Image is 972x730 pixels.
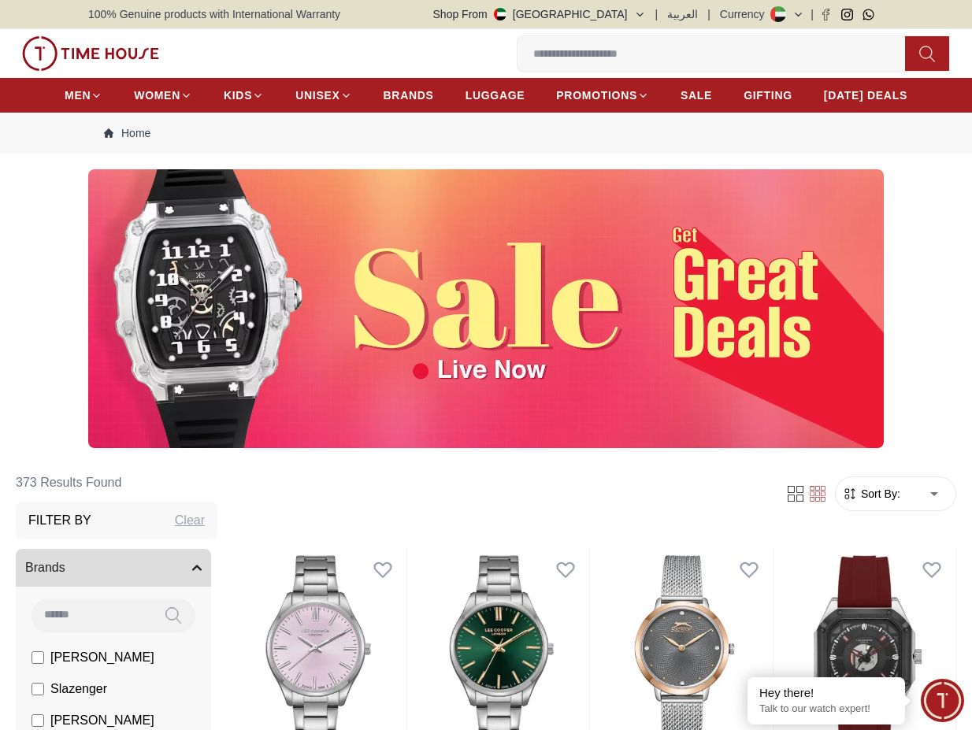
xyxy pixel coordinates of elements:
span: PROMOTIONS [556,87,637,103]
button: Sort By: [842,486,900,502]
span: 100% Genuine products with International Warranty [88,6,340,22]
a: Instagram [841,9,853,20]
div: Hey there! [759,685,893,701]
a: KIDS [224,81,264,109]
span: | [811,6,814,22]
span: Sort By: [858,486,900,502]
span: [PERSON_NAME] [50,711,154,730]
nav: Breadcrumb [88,113,884,154]
input: [PERSON_NAME] [32,714,44,727]
img: ... [88,169,884,448]
a: PROMOTIONS [556,81,649,109]
span: | [707,6,710,22]
span: Slazenger [50,680,107,699]
span: SALE [681,87,712,103]
img: ... [22,36,159,71]
span: WOMEN [134,87,180,103]
input: [PERSON_NAME] [32,651,44,664]
a: WOMEN [134,81,192,109]
button: Brands [16,549,211,587]
button: العربية [667,6,698,22]
span: BRANDS [384,87,434,103]
span: GIFTING [744,87,792,103]
a: BRANDS [384,81,434,109]
div: Clear [175,511,205,530]
h6: 373 Results Found [16,464,217,502]
a: [DATE] DEALS [824,81,907,109]
input: Slazenger [32,683,44,695]
span: LUGGAGE [466,87,525,103]
p: Talk to our watch expert! [759,702,893,716]
span: [DATE] DEALS [824,87,907,103]
div: Chat Widget [921,679,964,722]
a: Whatsapp [863,9,874,20]
a: MEN [65,81,102,109]
button: Shop From[GEOGRAPHIC_DATA] [433,6,646,22]
a: Facebook [820,9,832,20]
div: Currency [720,6,771,22]
img: United Arab Emirates [494,8,506,20]
span: UNISEX [295,87,339,103]
h3: Filter By [28,511,91,530]
span: [PERSON_NAME] [50,648,154,667]
a: GIFTING [744,81,792,109]
span: MEN [65,87,91,103]
span: | [655,6,659,22]
a: Home [104,125,150,141]
span: Brands [25,558,65,577]
span: KIDS [224,87,252,103]
a: UNISEX [295,81,351,109]
a: SALE [681,81,712,109]
a: LUGGAGE [466,81,525,109]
